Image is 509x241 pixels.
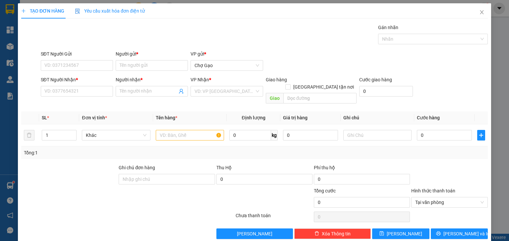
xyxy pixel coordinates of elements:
[237,230,272,237] span: [PERSON_NAME]
[283,130,338,141] input: 0
[314,188,336,193] span: Tổng cước
[411,188,455,193] label: Hình thức thanh toán
[314,231,319,236] span: delete
[24,130,34,141] button: delete
[271,130,278,141] span: kg
[415,197,484,207] span: Tại văn phòng
[378,25,398,30] label: Gán nhãn
[75,9,80,14] img: icon
[216,228,293,239] button: [PERSON_NAME]
[265,77,287,82] span: Giao hàng
[82,115,107,120] span: Đơn vị tính
[21,9,26,13] span: plus
[21,8,64,14] span: TẠO ĐƠN HÀNG
[359,86,413,97] input: Cước giao hàng
[283,115,308,120] span: Giá trị hàng
[359,77,392,82] label: Cước giao hàng
[443,230,490,237] span: [PERSON_NAME] và In
[119,165,155,170] label: Ghi chú đơn hàng
[479,10,484,15] span: close
[343,130,412,141] input: Ghi Chú
[417,115,440,120] span: Cước hàng
[477,130,485,141] button: plus
[431,228,488,239] button: printer[PERSON_NAME] và In
[242,115,265,120] span: Định lượng
[191,50,263,58] div: VP gửi
[283,93,357,103] input: Dọc đường
[265,93,283,103] span: Giao
[24,149,197,156] div: Tổng: 1
[473,3,491,22] button: Close
[119,174,215,184] input: Ghi chú đơn hàng
[322,230,351,237] span: Xóa Thông tin
[294,228,371,239] button: deleteXóa Thông tin
[179,89,184,94] span: user-add
[314,164,410,174] div: Phí thu hộ
[116,76,188,83] div: Người nhận
[436,231,441,236] span: printer
[372,228,429,239] button: save[PERSON_NAME]
[41,50,113,58] div: SĐT Người Gửi
[291,83,357,91] span: [GEOGRAPHIC_DATA] tận nơi
[478,133,485,138] span: plus
[195,60,259,70] span: Chợ Gạo
[341,111,414,124] th: Ghi chú
[116,50,188,58] div: Người gửi
[41,76,113,83] div: SĐT Người Nhận
[75,8,145,14] span: Yêu cầu xuất hóa đơn điện tử
[235,212,313,223] div: Chưa thanh toán
[156,115,177,120] span: Tên hàng
[86,130,146,140] span: Khác
[42,115,47,120] span: SL
[216,165,231,170] span: Thu Hộ
[191,77,209,82] span: VP Nhận
[156,130,224,141] input: VD: Bàn, Ghế
[387,230,422,237] span: [PERSON_NAME]
[379,231,384,236] span: save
